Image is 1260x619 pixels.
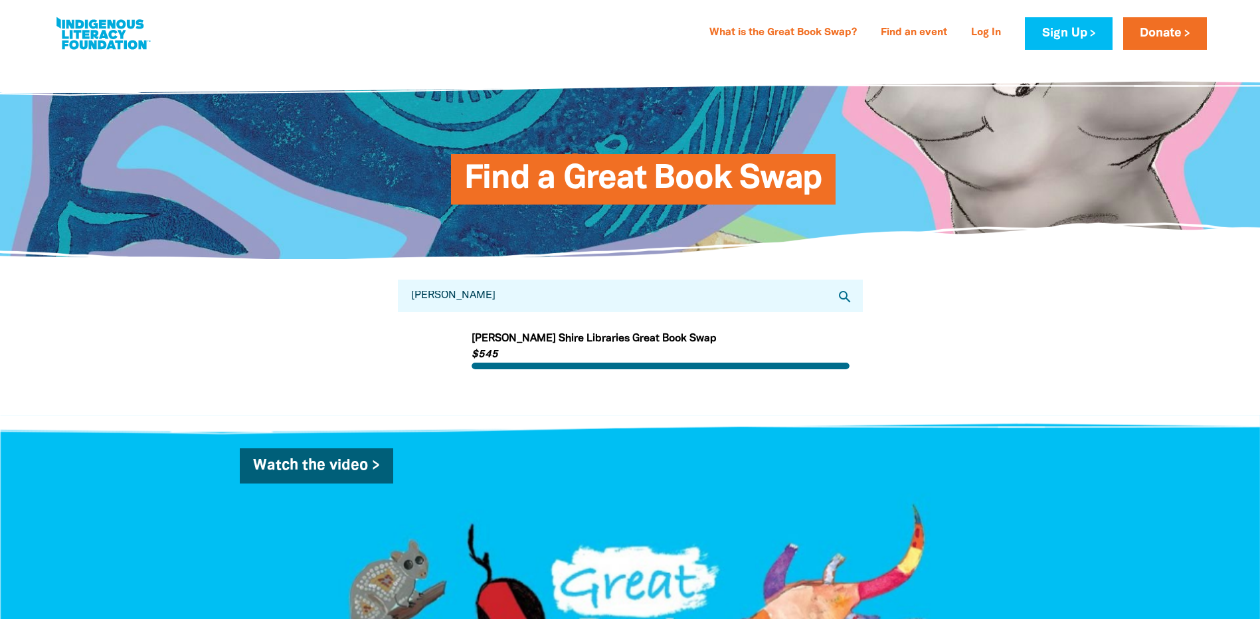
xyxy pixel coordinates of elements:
[873,23,955,44] a: Find an event
[240,448,393,484] a: Watch the video >
[411,325,850,375] div: Paginated content
[701,23,865,44] a: What is the Great Book Swap?
[1025,17,1112,50] a: Sign Up
[1123,17,1207,50] a: Donate
[963,23,1009,44] a: Log In
[837,289,853,305] i: search
[464,164,823,205] span: Find a Great Book Swap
